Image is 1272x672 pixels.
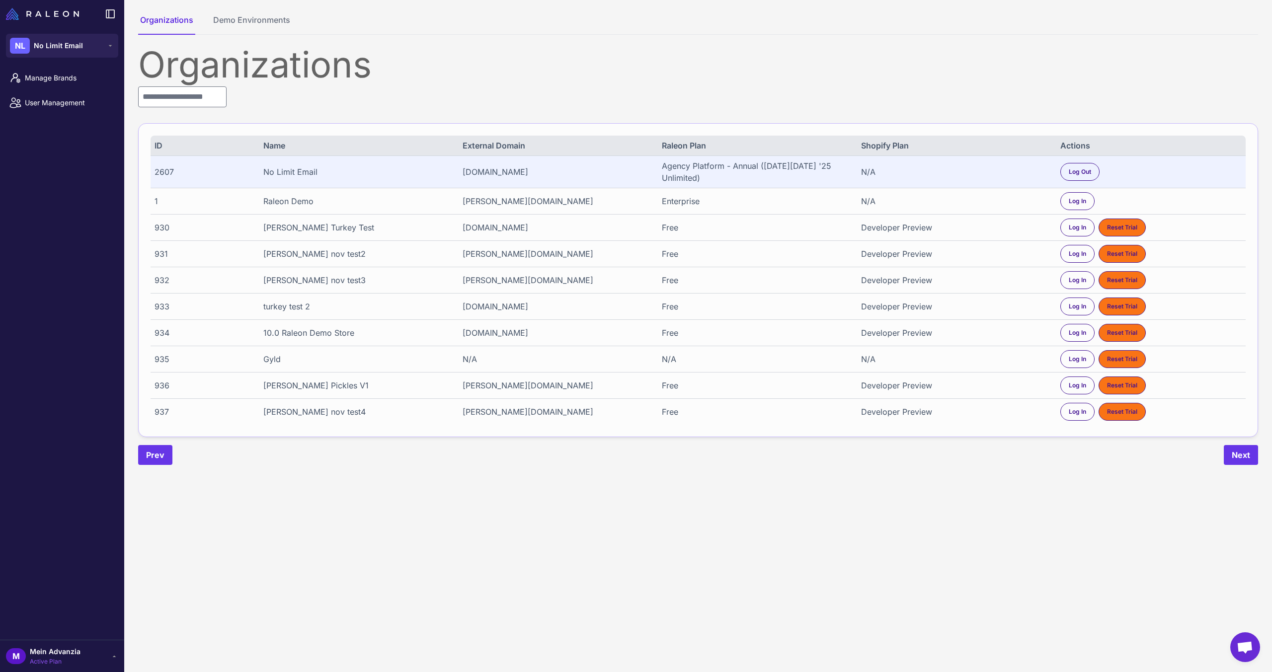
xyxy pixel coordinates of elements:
div: Shopify Plan [861,140,1042,151]
div: Free [662,300,843,312]
div: 930 [155,222,245,233]
span: Log In [1069,407,1086,416]
span: Reset Trial [1107,407,1137,416]
div: [PERSON_NAME][DOMAIN_NAME] [463,195,644,207]
span: Active Plan [30,657,80,666]
div: [DOMAIN_NAME] [463,222,644,233]
div: 933 [155,300,245,312]
a: Manage Brands [4,68,120,88]
span: Reset Trial [1107,223,1137,232]
img: Raleon Logo [6,8,79,20]
div: [PERSON_NAME][DOMAIN_NAME] [463,274,644,286]
div: Developer Preview [861,300,1042,312]
span: Log In [1069,328,1086,337]
div: 931 [155,248,245,260]
span: Log In [1069,276,1086,285]
button: NLNo Limit Email [6,34,118,58]
div: Free [662,327,843,339]
div: 932 [155,274,245,286]
div: [DOMAIN_NAME] [463,300,644,312]
a: Raleon Logo [6,8,83,20]
div: Developer Preview [861,406,1042,418]
div: Free [662,274,843,286]
div: Developer Preview [861,248,1042,260]
div: N/A [861,353,1042,365]
span: Reset Trial [1107,355,1137,364]
div: [DOMAIN_NAME] [463,166,644,178]
div: Agency Platform - Annual ([DATE][DATE] '25 Unlimited) [662,160,843,184]
div: ID [155,140,245,151]
div: 1 [155,195,245,207]
button: Organizations [138,14,195,35]
div: N/A [861,166,1042,178]
div: Developer Preview [861,327,1042,339]
div: Enterprise [662,195,843,207]
span: Log In [1069,197,1086,206]
div: [PERSON_NAME][DOMAIN_NAME] [463,248,644,260]
div: [PERSON_NAME] nov test2 [263,248,445,260]
div: 934 [155,327,245,339]
span: Mein Advanzia [30,646,80,657]
div: Name [263,140,445,151]
div: [PERSON_NAME] nov test4 [263,406,445,418]
div: Free [662,248,843,260]
span: No Limit Email [34,40,83,51]
span: Log In [1069,302,1086,311]
div: Free [662,222,843,233]
button: Next [1224,445,1258,465]
button: Prev [138,445,172,465]
button: Demo Environments [211,14,292,35]
div: Raleon Plan [662,140,843,151]
span: Reset Trial [1107,302,1137,311]
div: 935 [155,353,245,365]
span: Reset Trial [1107,328,1137,337]
div: Actions [1060,140,1242,151]
span: Log In [1069,381,1086,390]
div: Developer Preview [861,274,1042,286]
div: Developer Preview [861,222,1042,233]
a: User Management [4,92,120,113]
div: 10.0 Raleon Demo Store [263,327,445,339]
span: Reset Trial [1107,249,1137,258]
div: 936 [155,379,245,391]
div: 2607 [155,166,245,178]
div: Developer Preview [861,379,1042,391]
div: turkey test 2 [263,300,445,312]
div: [PERSON_NAME] Turkey Test [263,222,445,233]
div: Raleon Demo [263,195,445,207]
span: Reset Trial [1107,381,1137,390]
div: External Domain [463,140,644,151]
div: Free [662,379,843,391]
div: N/A [861,195,1042,207]
span: Manage Brands [25,73,112,83]
span: Log In [1069,249,1086,258]
span: User Management [25,97,112,108]
span: Reset Trial [1107,276,1137,285]
div: [DOMAIN_NAME] [463,327,644,339]
div: [PERSON_NAME] Pickles V1 [263,379,445,391]
span: Log In [1069,223,1086,232]
div: NL [10,38,30,54]
div: N/A [463,353,644,365]
div: [PERSON_NAME] nov test3 [263,274,445,286]
div: M [6,648,26,664]
div: N/A [662,353,843,365]
div: Gyld [263,353,445,365]
div: [PERSON_NAME][DOMAIN_NAME] [463,406,644,418]
span: Log Out [1069,167,1091,176]
div: [PERSON_NAME][DOMAIN_NAME] [463,379,644,391]
div: No Limit Email [263,166,445,178]
div: Open chat [1230,632,1260,662]
div: Free [662,406,843,418]
span: Log In [1069,355,1086,364]
div: 937 [155,406,245,418]
div: Organizations [138,47,1258,82]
